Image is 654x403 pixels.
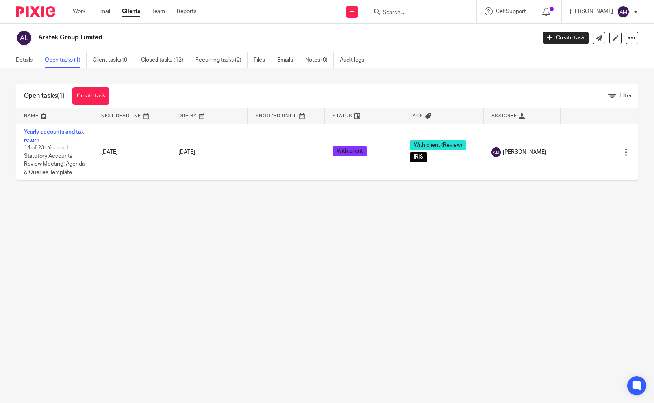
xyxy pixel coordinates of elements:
span: With client (Review) [410,140,466,150]
span: Status [333,114,352,118]
a: Team [152,7,165,15]
a: Clients [122,7,140,15]
a: Details [16,52,39,68]
td: [DATE] [93,124,170,180]
p: [PERSON_NAME] [570,7,613,15]
span: Tags [410,114,423,118]
h1: Open tasks [24,92,65,100]
img: svg%3E [491,147,501,157]
span: (1) [57,93,65,99]
span: [DATE] [178,149,195,155]
a: Audit logs [340,52,370,68]
a: Reports [177,7,196,15]
img: svg%3E [617,6,630,18]
img: Pixie [16,6,55,17]
a: Email [97,7,110,15]
a: Create task [543,32,589,44]
a: Files [254,52,271,68]
span: Filter [619,93,632,99]
a: Emails [277,52,299,68]
a: Closed tasks (12) [141,52,189,68]
span: Snoozed Until [256,114,297,118]
span: [PERSON_NAME] [503,148,546,156]
a: Create task [72,87,109,105]
img: svg%3E [16,30,32,46]
input: Search [382,9,453,17]
h2: Arktek Group Limited [38,34,433,42]
span: 14 of 23 · Yearend Statutory Accounts Review Meeting: Agenda & Queries Template [24,145,85,175]
a: Recurring tasks (2) [195,52,248,68]
a: Notes (0) [305,52,334,68]
a: Open tasks (1) [45,52,87,68]
a: Yearly accounts and tax return [24,129,84,143]
a: Client tasks (0) [93,52,135,68]
a: Work [73,7,85,15]
span: With client [333,146,367,156]
span: Get Support [496,9,526,14]
span: IRIS [410,152,427,162]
